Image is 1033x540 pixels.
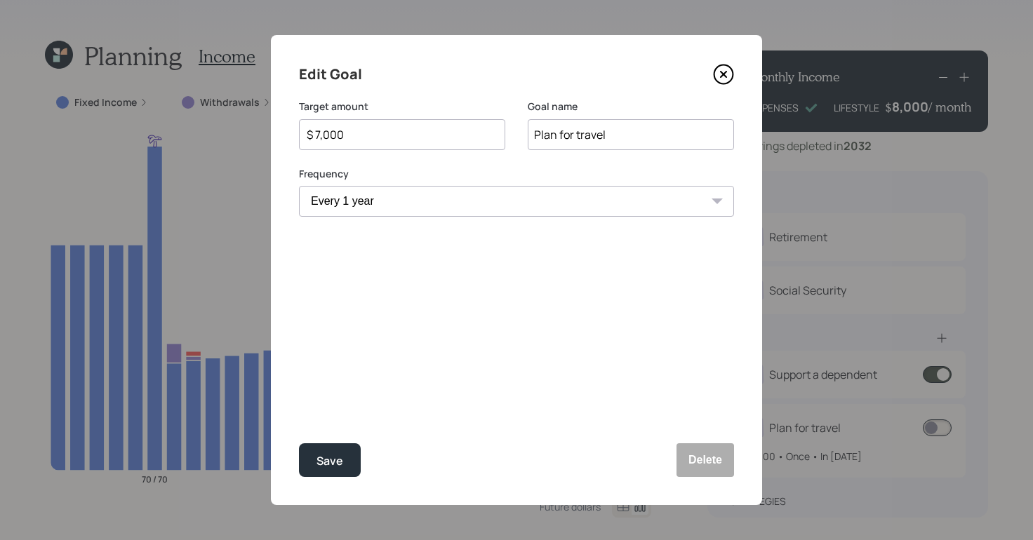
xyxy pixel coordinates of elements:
h4: Edit Goal [299,63,362,86]
label: Frequency [299,167,734,181]
label: Target amount [299,100,505,114]
button: Save [299,443,361,477]
button: Delete [677,443,734,477]
label: Goal name [528,100,734,114]
div: Save [316,452,343,471]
